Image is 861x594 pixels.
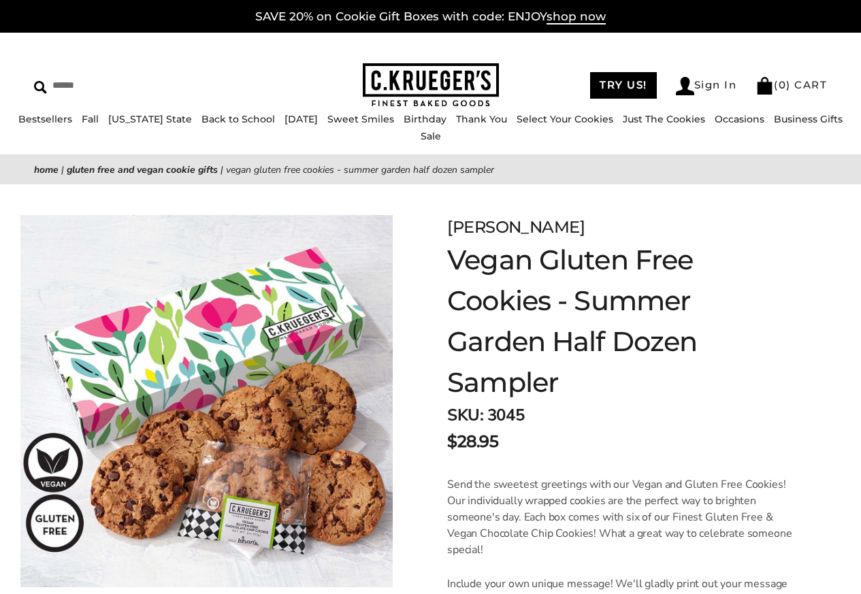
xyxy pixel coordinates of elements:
[34,75,216,96] input: Search
[201,113,275,125] a: Back to School
[255,10,606,24] a: SAVE 20% on Cookie Gift Boxes with code: ENJOYshop now
[456,113,507,125] a: Thank You
[447,215,793,240] div: [PERSON_NAME]
[61,163,64,176] span: |
[363,63,499,108] img: C.KRUEGER'S
[18,113,72,125] a: Bestsellers
[487,404,524,426] span: 3045
[715,113,764,125] a: Occasions
[34,163,59,176] a: Home
[327,113,394,125] a: Sweet Smiles
[447,404,483,426] strong: SKU:
[590,72,657,99] a: TRY US!
[226,163,494,176] span: Vegan Gluten Free Cookies - Summer Garden Half Dozen Sampler
[82,113,99,125] a: Fall
[623,113,705,125] a: Just The Cookies
[756,78,827,91] a: (0) CART
[34,162,827,178] nav: breadcrumbs
[108,113,192,125] a: [US_STATE] State
[447,429,498,454] span: $28.95
[404,113,446,125] a: Birthday
[221,163,223,176] span: |
[447,476,793,558] p: Send the sweetest greetings with our Vegan and Gluten Free Cookies! Our individually wrapped cook...
[285,113,318,125] a: [DATE]
[547,10,606,24] span: shop now
[676,77,694,95] img: Account
[20,215,393,587] img: Vegan Gluten Free Cookies - Summer Garden Half Dozen Sampler
[774,113,843,125] a: Business Gifts
[779,78,787,91] span: 0
[34,81,47,94] img: Search
[756,77,774,95] img: Bag
[676,77,737,95] a: Sign In
[447,240,793,403] h1: Vegan Gluten Free Cookies - Summer Garden Half Dozen Sampler
[517,113,613,125] a: Select Your Cookies
[67,163,218,176] a: Gluten Free and Vegan Cookie Gifts
[421,130,441,142] a: Sale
